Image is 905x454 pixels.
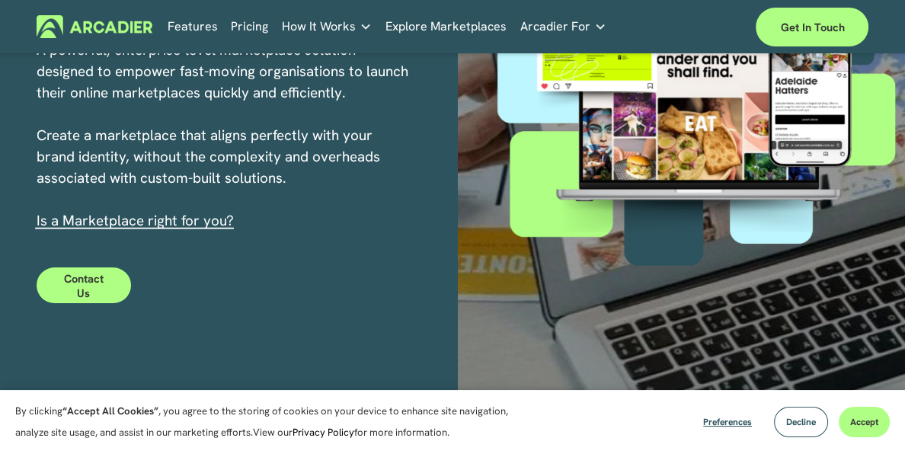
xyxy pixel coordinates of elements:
[167,14,217,38] a: Features
[282,16,356,37] span: How It Works
[62,404,158,417] strong: “Accept All Cookies”
[703,416,752,428] span: Preferences
[385,14,507,38] a: Explore Marketplaces
[774,407,828,437] button: Decline
[37,211,234,230] span: I
[37,15,153,39] img: Arcadier
[786,416,816,428] span: Decline
[37,40,412,232] p: A powerful, enterprise-level marketplace solution designed to empower fast-moving organisations t...
[520,16,590,37] span: Arcadier For
[282,14,372,38] a: folder dropdown
[37,267,131,303] a: Contact Us
[692,407,763,437] button: Preferences
[520,14,606,38] a: folder dropdown
[231,14,268,38] a: Pricing
[293,426,354,439] a: Privacy Policy
[15,401,510,443] p: By clicking , you agree to the storing of cookies on your device to enhance site navigation, anal...
[756,8,868,46] a: Get in touch
[829,381,905,454] iframe: Chat Widget
[40,211,234,230] a: s a Marketplace right for you?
